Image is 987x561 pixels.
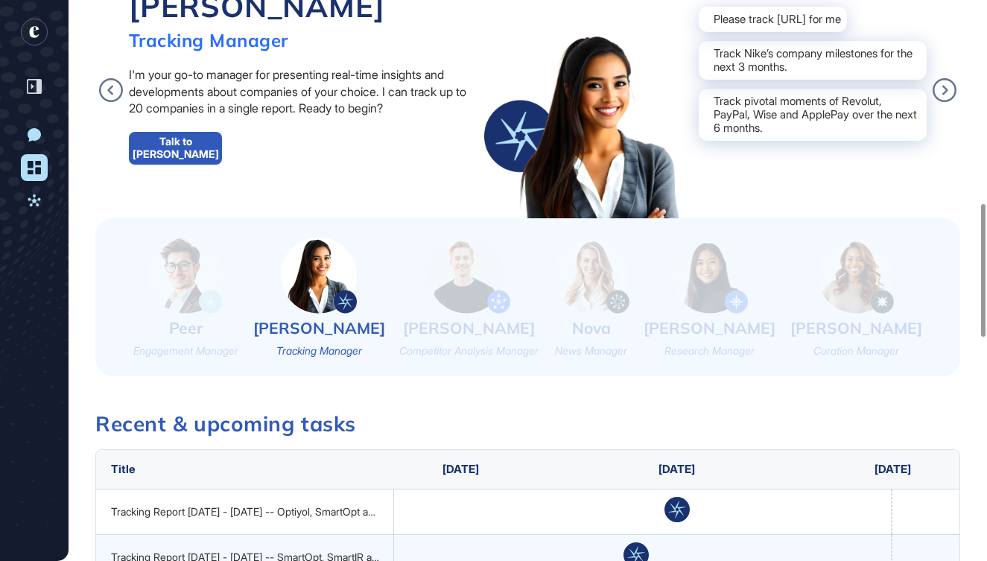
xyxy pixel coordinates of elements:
[281,237,357,314] img: tracy-small.png
[672,237,748,314] img: reese-small.png
[699,7,847,32] div: Please track [URL] for me
[484,29,691,219] img: tracy-big.png
[699,41,927,80] div: Track Nike’s company milestones for the next 3 months.
[21,19,48,45] div: entrapeer-logo
[129,132,222,165] a: Talk to [PERSON_NAME]
[555,343,627,358] div: News Manager
[826,450,960,489] th: [DATE]
[428,237,510,314] img: nash-small.png
[95,413,960,434] h3: Recent & upcoming tasks
[644,317,775,339] div: [PERSON_NAME]
[129,66,477,116] div: I'm your go-to manager for presenting real-time insights and developments about companies of your...
[528,450,826,489] th: [DATE]
[818,237,894,314] img: curie-small.png
[572,317,611,339] div: Nova
[553,237,629,314] img: nova-small.png
[129,29,384,51] div: Tracking Manager
[169,317,203,339] div: Peer
[403,317,535,339] div: [PERSON_NAME]
[133,343,238,358] div: Engagement Manager
[276,343,362,358] div: Tracking Manager
[664,343,755,358] div: Research Manager
[96,450,394,489] th: Title
[111,506,379,518] div: Tracking Report [DATE] - [DATE] -- Optiyol, SmartOpt and 8 others
[790,317,922,339] div: [PERSON_NAME]
[399,343,539,358] div: Competitor Analysis Manager
[148,237,224,314] img: peer-small.png
[699,89,927,141] div: Track pivotal moments of Revolut, PayPal, Wise and ApplePay over the next 6 months.
[394,450,528,489] th: [DATE]
[253,317,385,339] div: [PERSON_NAME]
[813,343,899,358] div: Curation Manager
